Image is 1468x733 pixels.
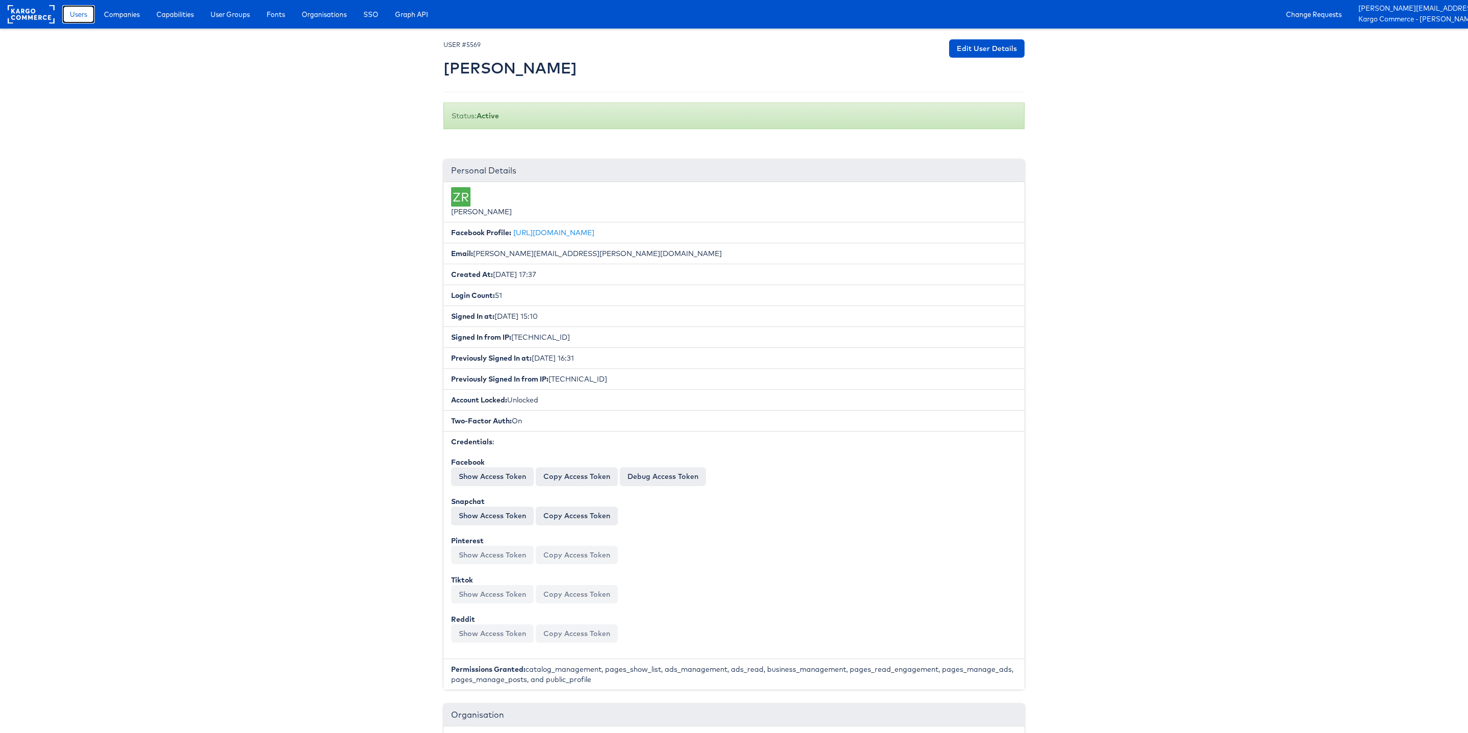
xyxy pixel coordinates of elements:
[1358,4,1460,14] a: [PERSON_NAME][EMAIL_ADDRESS][PERSON_NAME][DOMAIN_NAME]
[536,467,618,486] button: Copy Access Token
[451,585,534,603] button: Show Access Token
[451,467,534,486] button: Show Access Token
[1358,14,1460,25] a: Kargo Commerce - [PERSON_NAME]
[70,9,87,19] span: Users
[451,615,475,624] b: Reddit
[949,39,1025,58] a: Edit User Details
[356,5,386,23] a: SSO
[62,5,95,23] a: Users
[443,389,1025,411] li: Unlocked
[451,497,485,506] b: Snapchat
[451,228,511,237] b: Facebook Profile:
[267,9,285,19] span: Fonts
[451,395,507,405] b: Account Locked:
[451,353,532,363] b: Previously Signed In at:
[443,60,577,77] h2: [PERSON_NAME]
[443,306,1025,327] li: [DATE] 15:10
[451,665,526,674] b: Permissions Granted:
[443,326,1025,348] li: [TECHNICAL_ID]
[302,9,347,19] span: Organisations
[451,416,512,425] b: Two-Factor Auth:
[443,368,1025,390] li: [TECHNICAL_ID]
[536,585,618,603] button: Copy Access Token
[443,285,1025,306] li: 51
[387,5,436,23] a: Graph API
[443,243,1025,264] li: [PERSON_NAME][EMAIL_ADDRESS][PERSON_NAME][DOMAIN_NAME]
[259,5,293,23] a: Fonts
[536,624,618,643] button: Copy Access Token
[156,9,194,19] span: Capabilities
[451,312,494,321] b: Signed In at:
[443,347,1025,369] li: [DATE] 16:31
[451,374,548,384] b: Previously Signed In from IP:
[443,264,1025,285] li: [DATE] 17:37
[451,624,534,643] button: Show Access Token
[451,507,534,525] button: Show Access Token
[443,160,1025,182] div: Personal Details
[451,270,493,279] b: Created At:
[536,546,618,564] button: Copy Access Token
[211,9,250,19] span: User Groups
[363,9,378,19] span: SSO
[451,187,470,207] div: ZR
[443,41,481,48] small: USER #5569
[443,431,1025,659] li: :
[149,5,201,23] a: Capabilities
[294,5,354,23] a: Organisations
[443,182,1025,222] li: [PERSON_NAME]
[1278,5,1349,23] a: Change Requests
[451,437,492,446] b: Credentials
[443,704,1025,726] div: Organisation
[443,103,1025,129] div: Status:
[451,458,485,467] b: Facebook
[513,228,594,237] a: [URL][DOMAIN_NAME]
[451,575,473,585] b: Tiktok
[443,410,1025,432] li: On
[536,507,618,525] button: Copy Access Token
[477,111,499,120] b: Active
[451,249,473,258] b: Email:
[451,536,484,545] b: Pinterest
[104,9,140,19] span: Companies
[451,291,495,300] b: Login Count:
[443,659,1025,690] li: catalog_management, pages_show_list, ads_management, ads_read, business_management, pages_read_en...
[395,9,428,19] span: Graph API
[451,333,511,342] b: Signed In from IP:
[96,5,147,23] a: Companies
[203,5,257,23] a: User Groups
[620,467,706,486] a: Debug Access Token
[451,546,534,564] button: Show Access Token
